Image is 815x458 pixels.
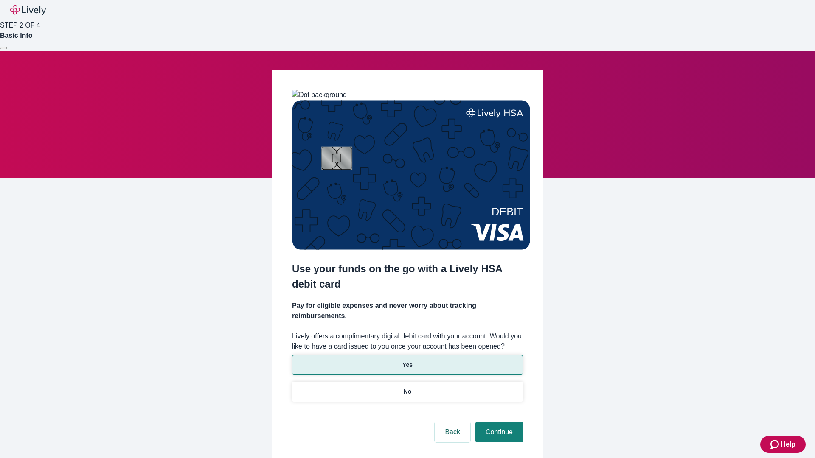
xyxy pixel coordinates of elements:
[10,5,46,15] img: Lively
[475,422,523,442] button: Continue
[435,422,470,442] button: Back
[292,382,523,402] button: No
[292,355,523,375] button: Yes
[292,301,523,321] h4: Pay for eligible expenses and never worry about tracking reimbursements.
[781,439,795,450] span: Help
[760,436,806,453] button: Zendesk support iconHelp
[292,90,347,100] img: Dot background
[292,261,523,292] h2: Use your funds on the go with a Lively HSA debit card
[404,387,412,396] p: No
[292,100,530,250] img: Debit card
[292,331,523,352] label: Lively offers a complimentary digital debit card with your account. Would you like to have a card...
[770,439,781,450] svg: Zendesk support icon
[402,360,413,369] p: Yes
